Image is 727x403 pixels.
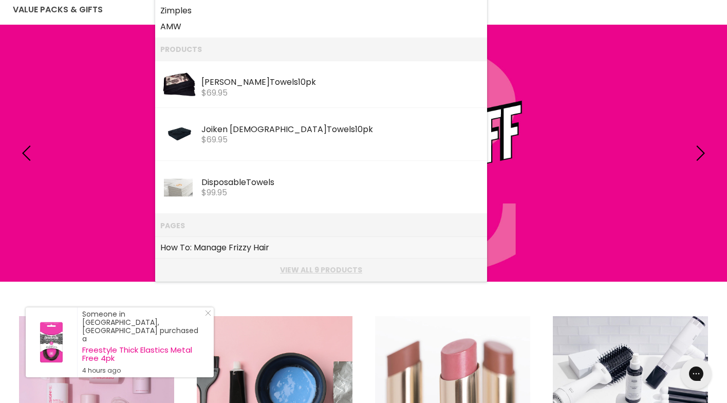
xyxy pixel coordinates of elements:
span: $69.95 [201,87,228,99]
span: $99.95 [201,187,227,198]
a: Close Notification [201,310,211,320]
a: Freestyle Thick Elastics Metal Free 4pk [82,346,203,362]
button: Next [688,143,709,163]
img: zimples_banner__89795_200x.jpg [164,166,193,209]
a: Zimples [160,3,482,19]
span: $69.95 [201,134,228,145]
b: Towels [270,76,298,88]
li: Products: Joiken Barber Towels 10pk [155,61,487,108]
li: Collections: Zimples [155,3,487,19]
li: Products [155,38,487,61]
iframe: Gorgias live chat messenger [676,355,717,393]
li: Collections: AMW [155,19,487,38]
img: black_barber_towels__68182_200x.jpg [160,66,196,103]
div: Someone in [GEOGRAPHIC_DATA], [GEOGRAPHIC_DATA] purchased a [82,310,203,375]
a: Visit product page [26,307,77,377]
a: View all 9 products [160,266,482,274]
button: Previous [18,143,39,163]
b: Towels [327,123,355,135]
small: 4 hours ago [82,367,203,375]
li: Products: Joiken Joifast Towels 10pk [155,108,487,161]
a: AMW [160,19,482,35]
li: Pages: How To: Manage Frizzy Hair [155,237,487,259]
div: [PERSON_NAME] 10pk [201,78,482,88]
b: Towels [246,176,274,188]
li: Pages [155,214,487,237]
img: Joifast_Black_Towels_200x.jpg [164,113,193,156]
li: View All [155,258,487,281]
svg: Close Icon [205,310,211,316]
div: Disposable [201,178,482,189]
a: How To: Manage Frizzy Hair [160,240,482,256]
div: Joiken [DEMOGRAPHIC_DATA] 10pk [201,125,482,136]
li: Products: Disposable Towels [155,161,487,214]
